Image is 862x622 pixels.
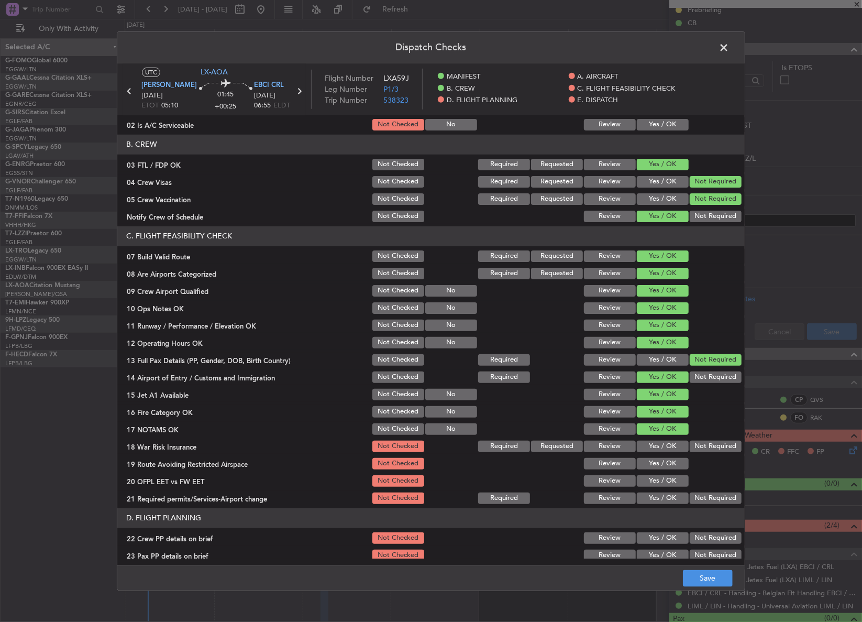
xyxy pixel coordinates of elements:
button: Not Required [690,441,742,452]
header: Dispatch Checks [117,31,745,63]
button: Yes / OK [637,372,689,383]
button: Yes / OK [637,285,689,297]
span: C. FLIGHT FEASIBILITY CHECK [578,84,676,94]
button: Not Required [690,211,742,222]
button: Not Required [690,532,742,544]
button: Yes / OK [637,389,689,400]
button: Yes / OK [637,423,689,435]
button: Not Required [690,176,742,188]
button: Yes / OK [637,320,689,331]
button: Yes / OK [637,159,689,170]
button: Yes / OK [637,119,689,130]
button: Yes / OK [637,458,689,470]
button: Yes / OK [637,250,689,262]
button: Yes / OK [637,268,689,279]
button: Yes / OK [637,193,689,205]
button: Yes / OK [637,176,689,188]
button: Yes / OK [637,406,689,418]
button: Yes / OK [637,337,689,348]
button: Not Required [690,493,742,504]
button: Yes / OK [637,550,689,561]
button: Not Required [690,193,742,205]
button: Not Required [690,550,742,561]
button: Yes / OK [637,211,689,222]
button: Yes / OK [637,441,689,452]
button: Not Required [690,354,742,366]
button: Yes / OK [637,493,689,504]
button: Yes / OK [637,532,689,544]
button: Yes / OK [637,475,689,487]
button: Yes / OK [637,354,689,366]
button: Yes / OK [637,302,689,314]
button: Save [683,570,733,587]
button: Not Required [690,372,742,383]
